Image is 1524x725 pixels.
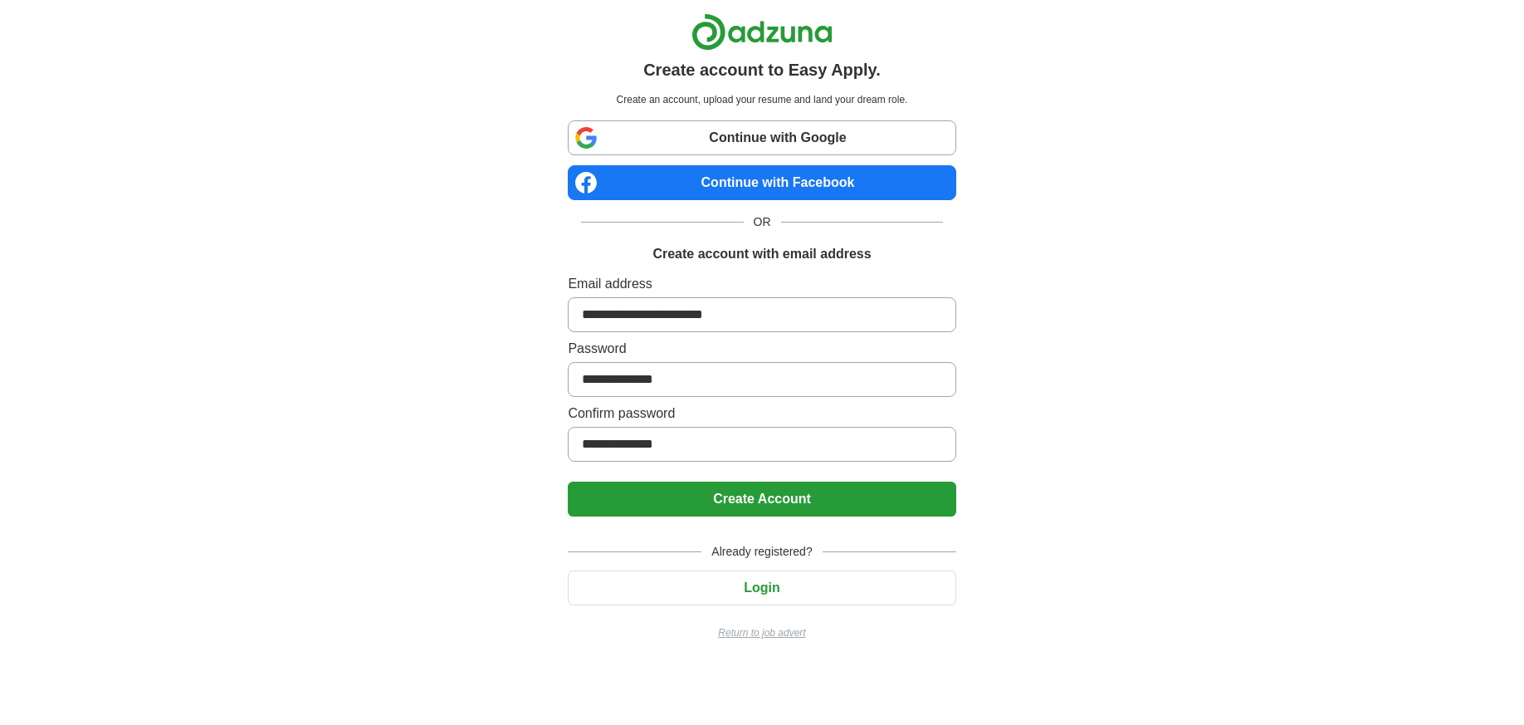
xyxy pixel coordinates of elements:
label: Email address [568,274,955,294]
img: Adzuna logo [691,13,833,51]
h1: Create account with email address [652,244,871,264]
label: Confirm password [568,404,955,424]
a: Continue with Facebook [568,165,955,200]
button: Login [568,571,955,605]
span: OR [744,213,781,231]
a: Return to job advert [568,625,955,640]
button: Create Account [568,482,955,517]
span: Already registered? [701,543,822,561]
label: Password [568,339,955,359]
p: Create an account, upload your resume and land your dream role. [571,92,952,107]
h1: Create account to Easy Apply. [643,57,881,82]
a: Continue with Google [568,120,955,155]
a: Login [568,580,955,595]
